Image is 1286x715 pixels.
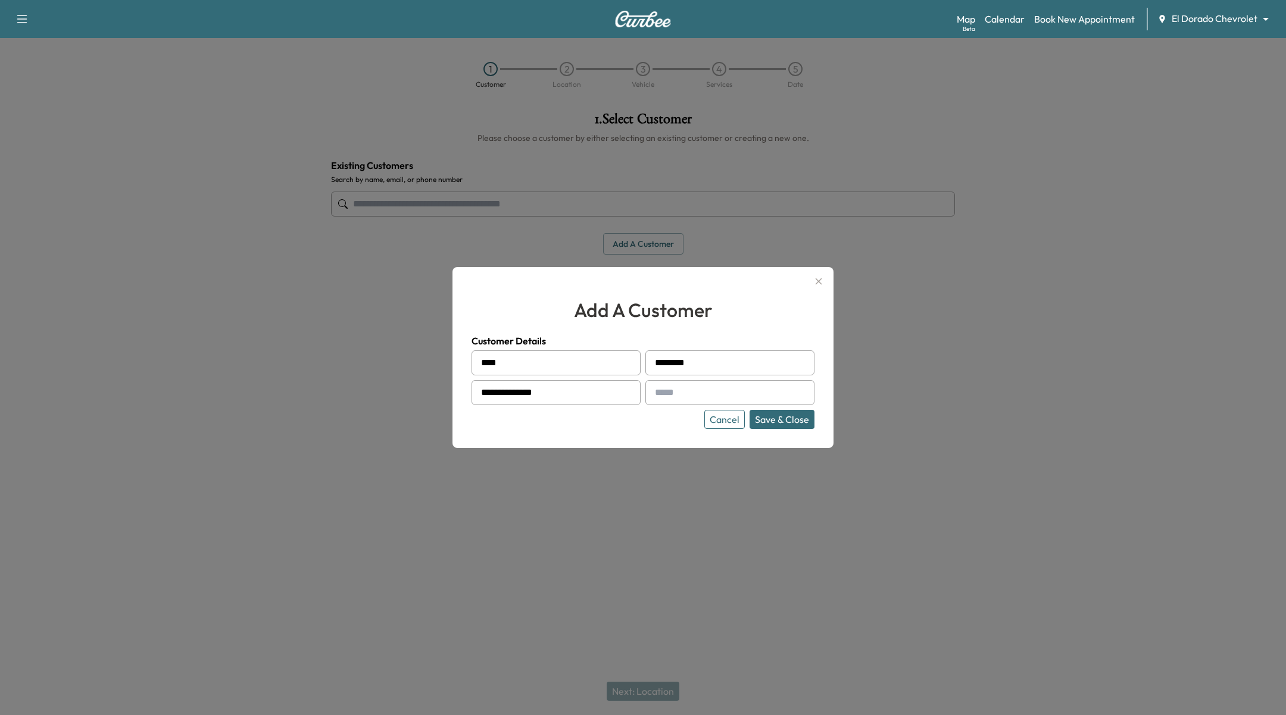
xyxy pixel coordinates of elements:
[985,12,1025,26] a: Calendar
[963,24,975,33] div: Beta
[472,296,814,324] h2: add a customer
[1172,12,1257,26] span: El Dorado Chevrolet
[614,11,672,27] img: Curbee Logo
[704,410,745,429] button: Cancel
[750,410,814,429] button: Save & Close
[1034,12,1135,26] a: Book New Appointment
[957,12,975,26] a: MapBeta
[472,334,814,348] h4: Customer Details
